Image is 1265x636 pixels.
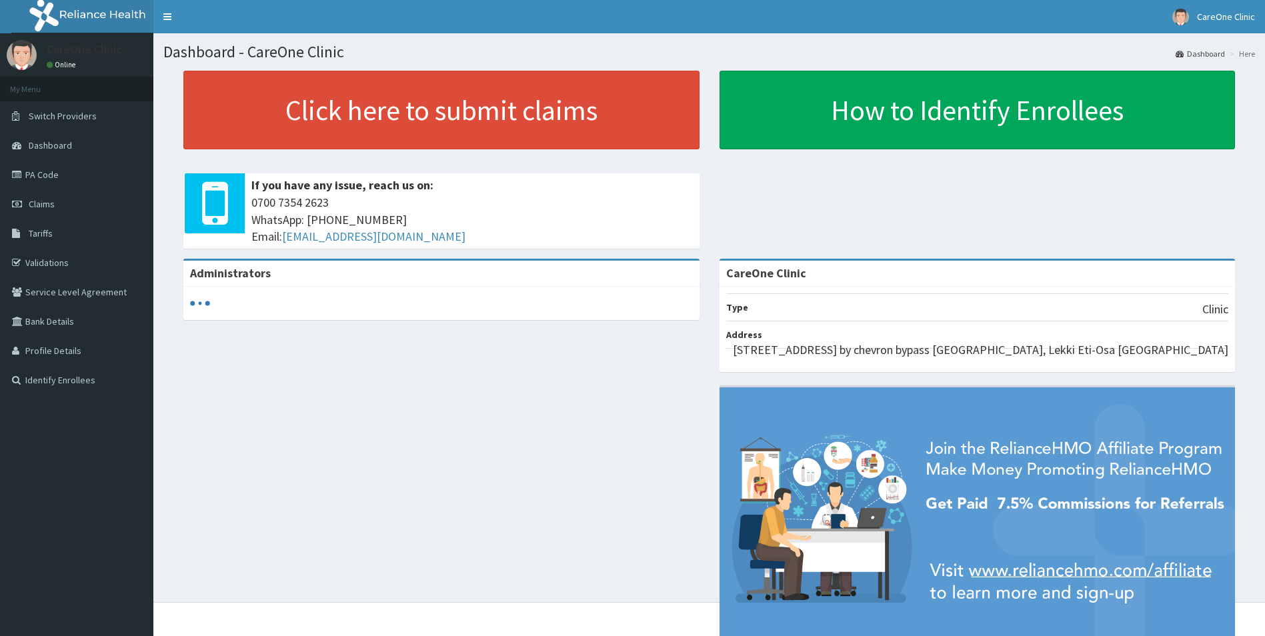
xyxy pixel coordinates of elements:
a: Online [47,60,79,69]
a: Dashboard [1176,48,1225,59]
span: Dashboard [29,139,72,151]
a: How to Identify Enrollees [720,71,1236,149]
b: If you have any issue, reach us on: [251,177,433,193]
span: Claims [29,198,55,210]
span: Tariffs [29,227,53,239]
p: [STREET_ADDRESS] by chevron bypass [GEOGRAPHIC_DATA], Lekki Eti-Osa [GEOGRAPHIC_DATA] [733,341,1228,359]
p: Clinic [1202,301,1228,318]
li: Here [1226,48,1255,59]
span: 0700 7354 2623 WhatsApp: [PHONE_NUMBER] Email: [251,194,693,245]
b: Administrators [190,265,271,281]
b: Type [726,301,748,313]
b: Address [726,329,762,341]
h1: Dashboard - CareOne Clinic [163,43,1255,61]
a: [EMAIL_ADDRESS][DOMAIN_NAME] [282,229,465,244]
img: User Image [1172,9,1189,25]
img: User Image [7,40,37,70]
a: Click here to submit claims [183,71,700,149]
span: Switch Providers [29,110,97,122]
strong: CareOne Clinic [726,265,806,281]
svg: audio-loading [190,293,210,313]
span: CareOne Clinic [1197,11,1255,23]
p: CareOne Clinic [47,43,122,55]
